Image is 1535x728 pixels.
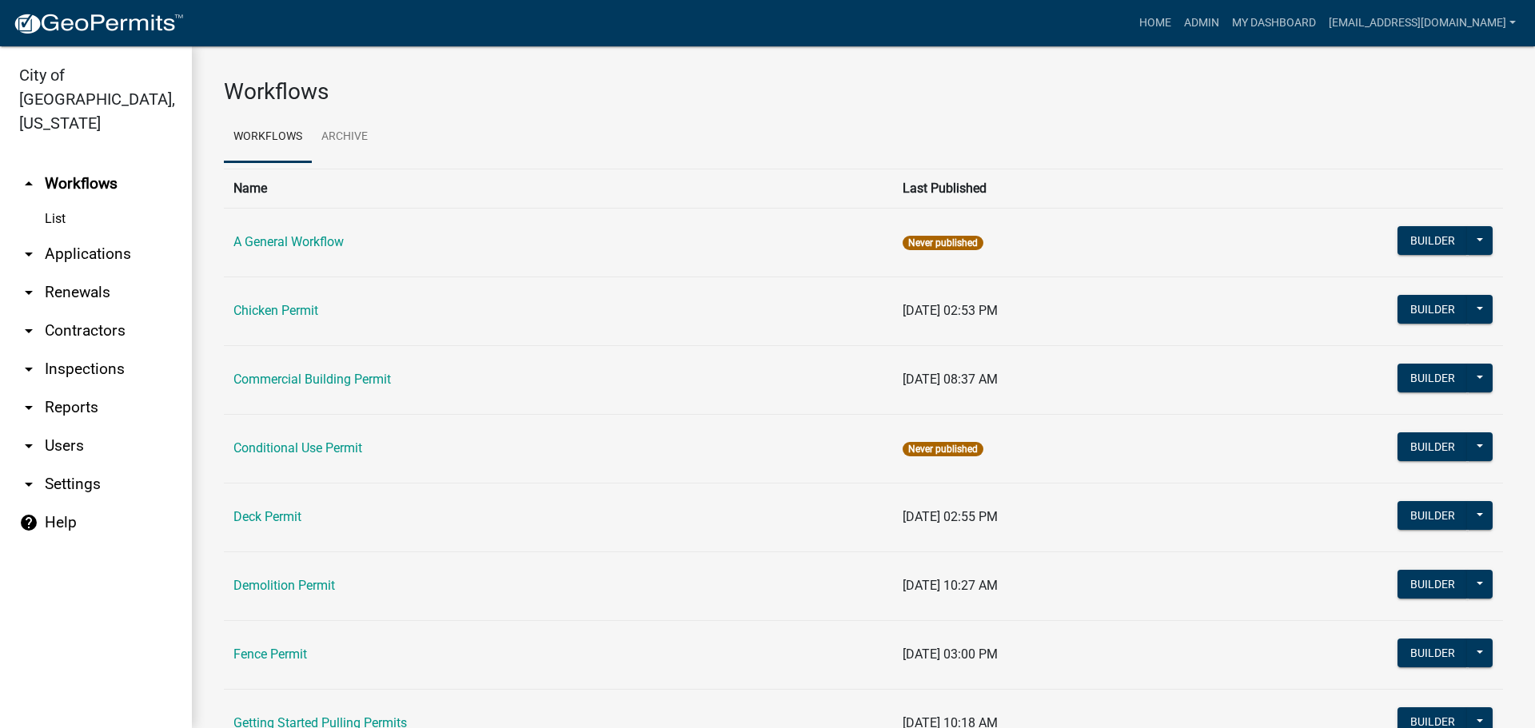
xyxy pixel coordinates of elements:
[312,112,377,163] a: Archive
[19,398,38,417] i: arrow_drop_down
[1397,570,1468,599] button: Builder
[903,372,998,387] span: [DATE] 08:37 AM
[233,372,391,387] a: Commercial Building Permit
[19,321,38,340] i: arrow_drop_down
[903,509,998,524] span: [DATE] 02:55 PM
[1226,8,1322,38] a: My Dashboard
[903,578,998,593] span: [DATE] 10:27 AM
[233,578,335,593] a: Demolition Permit
[1397,295,1468,324] button: Builder
[19,513,38,532] i: help
[903,236,983,250] span: Never published
[19,283,38,302] i: arrow_drop_down
[233,234,344,249] a: A General Workflow
[19,174,38,193] i: arrow_drop_up
[224,112,312,163] a: Workflows
[224,169,893,208] th: Name
[224,78,1503,105] h3: Workflows
[1322,8,1522,38] a: [EMAIL_ADDRESS][DOMAIN_NAME]
[903,303,998,318] span: [DATE] 02:53 PM
[893,169,1283,208] th: Last Published
[903,442,983,456] span: Never published
[1397,432,1468,461] button: Builder
[19,475,38,494] i: arrow_drop_down
[1397,364,1468,392] button: Builder
[1397,226,1468,255] button: Builder
[233,509,301,524] a: Deck Permit
[19,360,38,379] i: arrow_drop_down
[233,303,318,318] a: Chicken Permit
[19,436,38,455] i: arrow_drop_down
[19,245,38,264] i: arrow_drop_down
[1133,8,1178,38] a: Home
[233,440,362,455] a: Conditional Use Permit
[1397,638,1468,667] button: Builder
[1397,501,1468,530] button: Builder
[903,646,998,662] span: [DATE] 03:00 PM
[1178,8,1226,38] a: Admin
[233,646,307,662] a: Fence Permit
